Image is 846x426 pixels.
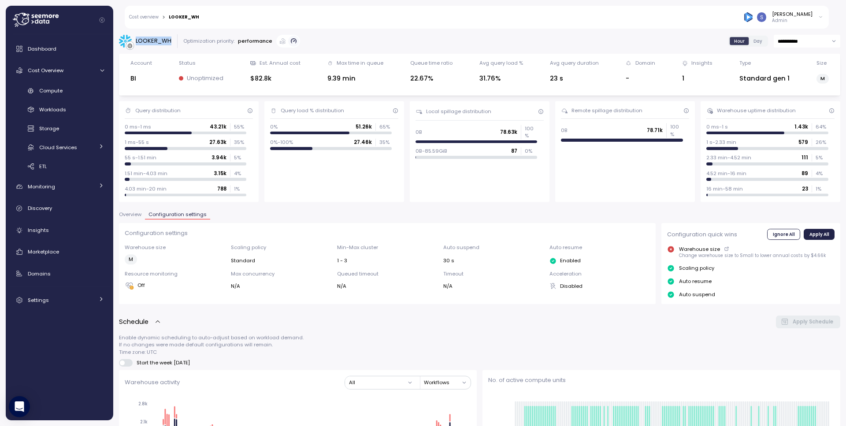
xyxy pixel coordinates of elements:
div: Domain [635,59,655,66]
p: performance [238,37,272,44]
p: 1 s-2.33 min [706,139,736,146]
p: 1.43k [794,123,808,130]
div: $82.8k [250,73,301,84]
img: ACg8ocLCy7HMj59gwelRyEldAl2GQfy23E10ipDNf0SDYCnD3y85RA=s96-c [757,12,766,22]
p: 5 % [816,154,828,161]
p: 0B-85.59GiB [416,147,447,154]
div: Queue time ratio [410,59,453,66]
div: 22.67% [410,73,453,84]
div: LOOKER_WH [169,15,199,19]
div: Max time in queue [337,59,383,66]
div: N/A [337,283,438,290]
tspan: 2.1k [140,419,148,425]
p: 3.94k [211,154,226,161]
div: 23 s [550,73,599,84]
p: Scaling policy [231,244,331,251]
span: Dashboard [28,45,56,52]
tspan: 2.8k [138,401,148,407]
button: Apply Schedule [776,316,841,328]
div: 1 [682,73,712,84]
p: 0 ms-1 s [706,123,728,130]
button: All [345,376,417,389]
div: N/A [443,283,544,290]
span: M [129,255,133,264]
span: M [820,74,825,83]
p: Auto suspend [443,244,544,251]
div: N/A [231,283,331,290]
p: 1 % [234,185,246,192]
div: 31.76% [479,73,523,84]
p: 55 % [234,123,246,130]
div: Optimization priority: [183,37,234,44]
p: 0% [270,123,278,130]
span: Domains [28,270,51,277]
p: 87 [511,147,517,154]
a: Discovery [9,200,110,217]
p: 16 min-58 min [706,185,743,192]
span: ETL [39,163,47,170]
p: 111 [801,154,808,161]
p: 4 % [816,170,828,177]
p: Resource monitoring [125,270,225,277]
a: Domains [9,265,110,283]
p: Max concurrency [231,270,331,277]
div: Query distribution [135,107,181,114]
div: > [162,15,165,20]
span: Ignore All [773,229,795,239]
p: 3.15k [214,170,226,177]
span: Cloud Services [39,144,77,151]
a: Storage [9,121,110,136]
p: 35 % [379,139,392,146]
p: 1 % [816,185,828,192]
div: Disabled [549,283,650,290]
div: Local spillage distribution [426,108,491,115]
span: Apply Schedule [793,316,833,328]
a: Compute [9,84,110,98]
span: Insights [28,227,49,234]
div: Off [125,281,225,290]
div: Est. Annual cost [260,59,301,66]
div: Type [739,59,751,66]
span: Cost Overview [28,67,63,74]
p: 27.63k [209,139,226,146]
p: 788 [217,185,226,192]
p: 0 ms-1 ms [125,123,151,130]
p: 0B [416,129,422,136]
p: Timeout [443,270,544,277]
span: Hour [734,38,745,44]
p: 89 [801,170,808,177]
p: Change warehouse size to Small to lower annual costs by $4.66k [679,253,826,259]
p: Auto resume [679,278,712,285]
p: 0%-100% [270,139,293,146]
span: Marketplace [28,248,59,255]
a: Dashboard [9,40,110,58]
p: 55 s-1.51 min [125,154,156,161]
img: 684936bde12995657316ed44.PNG [744,12,753,22]
span: Discovery [28,205,52,212]
p: 35 % [234,139,246,146]
div: - [626,73,655,84]
p: 51.26k [356,123,372,130]
a: Settings [9,291,110,309]
div: Query load % distribution [281,107,344,114]
p: 78.63k [500,129,517,136]
button: Apply All [804,229,835,239]
p: 4 % [234,170,246,177]
span: Workloads [39,106,66,113]
p: 4.03 min-20 min [125,185,167,192]
div: BI [130,73,152,84]
p: 2.33 min-4.52 min [706,154,751,161]
p: Unoptimized [187,74,223,83]
p: 1 ms-55 s [125,139,149,146]
p: 26 % [816,139,828,146]
p: Enable dynamic scheduling to auto-adjust based on workload demand. If no changes were made defaul... [119,334,840,356]
div: Avg query load % [479,59,523,66]
div: Account [130,59,152,66]
div: Insights [691,59,712,66]
span: Settings [28,297,49,304]
div: Open Intercom Messenger [9,396,30,417]
a: Cost Overview [9,62,110,79]
p: 100 % [525,125,537,140]
a: Cloud Services [9,140,110,154]
a: Workloads [9,103,110,117]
